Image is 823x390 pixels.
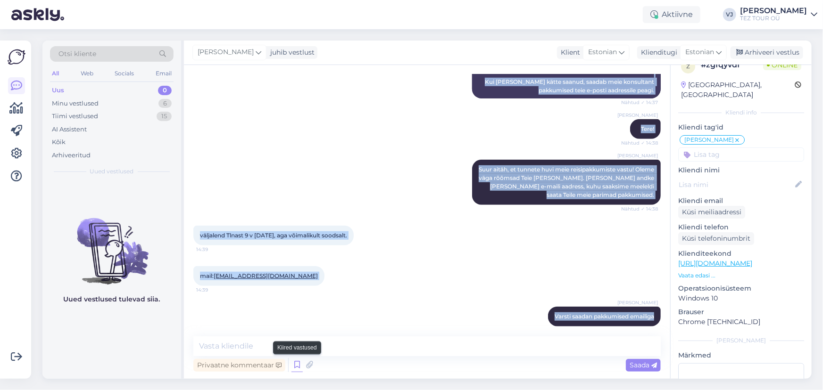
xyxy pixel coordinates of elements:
[678,165,804,175] p: Kliendi nimi
[678,206,745,219] div: Küsi meiliaadressi
[678,108,804,117] div: Kliendi info
[196,286,232,293] span: 14:39
[52,125,87,134] div: AI Assistent
[685,47,714,57] span: Estonian
[679,179,793,190] input: Lisa nimi
[621,205,658,212] span: Nähtud ✓ 14:38
[678,232,754,245] div: Küsi telefoninumbrit
[50,67,61,80] div: All
[643,6,700,23] div: Aktiivne
[266,48,315,57] div: juhib vestlust
[617,112,658,119] span: [PERSON_NAME]
[158,99,172,108] div: 6
[157,112,172,121] div: 15
[555,313,654,320] span: Varsti saadan pakkumised emailiga
[158,86,172,95] div: 0
[678,293,804,303] p: Windows 10
[200,232,347,239] span: väljalend Tlnast 9 v [DATE], aga võimalikult soodsalt.
[42,201,181,286] img: No chats
[64,294,160,304] p: Uued vestlused tulevad siia.
[588,47,617,57] span: Estonian
[52,99,99,108] div: Minu vestlused
[200,272,318,279] span: mail:
[763,60,801,70] span: Online
[740,15,807,22] div: TEZ TOUR OÜ
[678,271,804,280] p: Vaata edasi ...
[637,48,677,57] div: Klienditugi
[723,8,736,21] div: VJ
[113,67,136,80] div: Socials
[277,343,317,352] small: Kiired vastused
[79,67,95,80] div: Web
[740,7,817,22] a: [PERSON_NAME]TEZ TOUR OÜ
[479,166,656,198] span: Suur aitäh, et tunnete huvi meie reisipakkumiste vastu! Oleme väga rõõmsad Teie [PERSON_NAME]. [P...
[678,222,804,232] p: Kliendi telefon
[740,7,807,15] div: [PERSON_NAME]
[678,122,804,132] p: Kliendi tag'id
[52,86,64,95] div: Uus
[621,139,658,146] span: Nähtud ✓ 14:38
[678,196,804,206] p: Kliendi email
[731,46,803,59] div: Arhiveeri vestlus
[678,284,804,293] p: Operatsioonisüsteem
[630,361,657,369] span: Saada
[52,138,66,147] div: Kõik
[678,259,752,268] a: [URL][DOMAIN_NAME]
[678,307,804,317] p: Brauser
[214,272,318,279] a: [EMAIL_ADDRESS][DOMAIN_NAME]
[196,246,232,253] span: 14:39
[617,152,658,159] span: [PERSON_NAME]
[684,137,734,143] span: [PERSON_NAME]
[617,299,658,306] span: [PERSON_NAME]
[701,59,763,71] div: # zgfqyvdf
[678,249,804,259] p: Klienditeekond
[681,80,795,100] div: [GEOGRAPHIC_DATA], [GEOGRAPHIC_DATA]
[557,48,580,57] div: Klient
[154,67,174,80] div: Email
[620,327,658,334] span: Nähtud ✓ 14:40
[90,167,134,176] span: Uued vestlused
[52,112,98,121] div: Tiimi vestlused
[678,350,804,360] p: Märkmed
[621,99,658,106] span: Nähtud ✓ 14:37
[678,147,804,162] input: Lisa tag
[686,63,690,70] span: z
[58,49,96,59] span: Otsi kliente
[678,317,804,327] p: Chrome [TECHNICAL_ID]
[52,151,91,160] div: Arhiveeritud
[8,48,25,66] img: Askly Logo
[641,125,654,132] span: Tere!
[198,47,254,57] span: [PERSON_NAME]
[193,359,285,372] div: Privaatne kommentaar
[678,336,804,345] div: [PERSON_NAME]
